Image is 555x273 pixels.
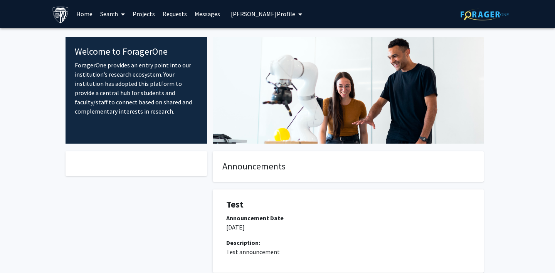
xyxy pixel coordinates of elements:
[461,8,509,20] img: ForagerOne Logo
[6,238,33,267] iframe: Chat
[72,0,96,27] a: Home
[129,0,159,27] a: Projects
[226,247,470,256] p: Test announcement
[231,10,295,18] span: [PERSON_NAME] Profile
[226,238,470,247] div: Description:
[226,213,470,223] div: Announcement Date
[75,60,198,116] p: ForagerOne provides an entry point into our institution’s research ecosystem. Your institution ha...
[75,46,198,57] h4: Welcome to ForagerOne
[226,199,470,210] h1: Test
[52,6,69,23] img: Demo University Logo
[191,0,224,27] a: Messages
[226,223,470,232] p: [DATE]
[213,37,484,144] img: Cover Image
[222,161,474,172] h4: Announcements
[159,0,191,27] a: Requests
[96,0,129,27] a: Search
